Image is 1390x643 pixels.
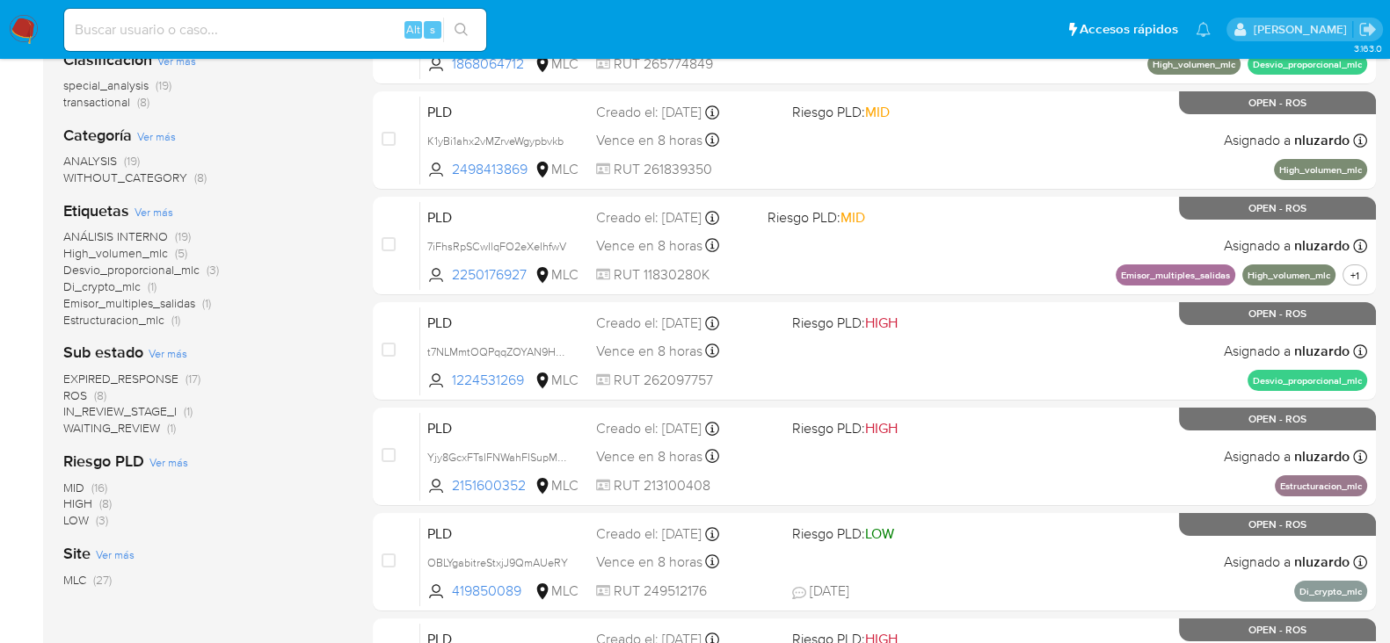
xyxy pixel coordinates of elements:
[430,21,435,38] span: s
[443,18,479,42] button: search-icon
[1353,41,1381,55] span: 3.163.0
[1253,21,1352,38] p: pablo.ruidiaz@mercadolibre.com
[1358,20,1377,39] a: Salir
[1080,20,1178,39] span: Accesos rápidos
[406,21,420,38] span: Alt
[1196,22,1211,37] a: Notificaciones
[64,18,486,41] input: Buscar usuario o caso...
